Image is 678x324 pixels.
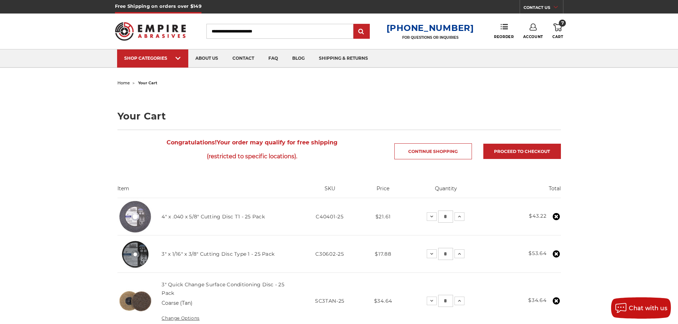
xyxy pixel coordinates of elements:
span: Account [523,34,543,39]
th: SKU [296,185,363,198]
span: $21.61 [375,213,391,220]
span: (restricted to specific locations). [117,149,387,163]
dd: Coarse (Tan) [162,299,193,307]
a: faq [261,49,285,68]
a: 7 Cart [552,23,563,39]
a: 3" x 1/16" x 3/8" Cutting Disc Type 1 - 25 Pack [162,251,274,257]
span: Cart [552,34,563,39]
a: Proceed to checkout [483,144,561,159]
a: CONTACT US [524,4,563,14]
a: about us [188,49,225,68]
input: 3" x 1/16" x 3/8" Cutting Disc Type 1 - 25 Pack Quantity: [438,248,453,260]
img: 3" x 1/16" x 3/8" Cutting Disc [117,236,153,272]
a: [PHONE_NUMBER] [387,23,474,33]
strong: $43.22 [529,213,546,219]
a: 3" Quick Change Surface Conditioning Disc - 25 Pack [162,281,284,296]
strong: $34.64 [528,297,546,303]
a: home [117,80,130,85]
a: Reorder [494,23,514,39]
span: your cart [138,80,157,85]
strong: Congratulations! [167,139,217,146]
span: Your order may qualify for free shipping [117,136,387,163]
th: Quantity [403,185,489,198]
span: Reorder [494,34,514,39]
span: C40401-25 [316,213,343,220]
div: SHOP CATEGORIES [124,55,181,61]
button: Chat with us [611,297,671,319]
img: 4 inch cut off wheel for angle grinder [117,199,153,234]
img: 3" Quick Change Surface Conditioning Disc - 25 Pack [117,283,153,319]
a: blog [285,49,312,68]
span: 7 [559,20,566,27]
th: Price [363,185,403,198]
span: $34.64 [374,298,392,304]
input: Submit [354,25,369,39]
a: 4" x .040 x 5/8" Cutting Disc T1 - 25 Pack [162,213,265,220]
a: Continue Shopping [394,143,472,159]
input: 4" x .040 x 5/8" Cutting Disc T1 - 25 Pack Quantity: [438,211,453,223]
p: FOR QUESTIONS OR INQUIRIES [387,35,474,40]
th: Total [489,185,561,198]
strong: $53.64 [529,250,546,256]
span: Chat with us [629,305,667,312]
span: $17.88 [375,251,391,257]
th: Item [117,185,297,198]
span: C30602-25 [315,251,344,257]
span: SC3TAN-25 [315,298,345,304]
a: shipping & returns [312,49,375,68]
h1: Your Cart [117,111,561,121]
a: contact [225,49,261,68]
img: Empire Abrasives [115,17,186,45]
a: Change Options [162,315,199,321]
input: 3" Quick Change Surface Conditioning Disc - 25 Pack Quantity: [438,295,453,307]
